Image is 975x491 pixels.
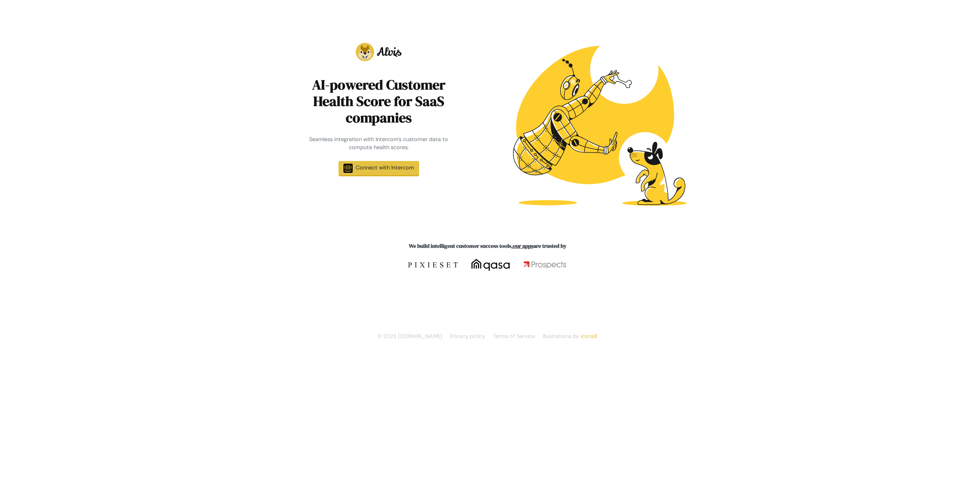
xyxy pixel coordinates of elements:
img: Robot [493,18,700,224]
span: Connect with Intercom [356,164,414,171]
a: Connect with Intercom [338,161,419,176]
img: Prospects [523,260,567,270]
img: Pixieset [408,259,458,271]
img: qasa [471,259,510,271]
h1: AI-powered Customer Health Score for SaaS companies [307,76,451,126]
img: Alvis [356,43,402,61]
span: Illustrations by [543,333,598,340]
a: Icons8 [581,333,598,340]
a: our apps [513,242,533,250]
h6: We build intelligent customer success tools, are trusted by [275,243,700,249]
div: Seamless integration with Intercom's customer data to compute health scores. [307,135,451,152]
a: Privacy policy [450,333,487,340]
a: Terms of Service [493,333,536,340]
a: © 2023 [DOMAIN_NAME] [377,333,444,340]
